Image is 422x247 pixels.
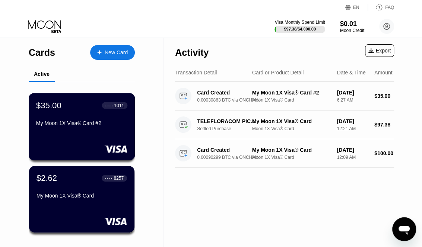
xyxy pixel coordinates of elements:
div: Moon 1X Visa® Card [252,155,331,160]
div: Moon 1X Visa® Card [252,126,331,131]
div: My Moon 1X Visa® Card #2 [252,90,331,96]
div: Card or Product Detail [252,70,304,76]
div: EN [345,4,368,11]
div: Cards [29,47,55,58]
div: Active [34,71,50,77]
div: My Moon 1X Visa® Card #2 [36,120,127,126]
div: FAQ [385,5,394,10]
div: $35.00 [374,93,394,99]
div: 12:21 AM [337,126,368,131]
div: My Moon 1X Visa® Card [252,118,331,124]
div: New Card [90,45,135,60]
div: Export [368,48,391,54]
div: [DATE] [337,118,368,124]
div: 12:09 AM [337,155,368,160]
div: $100.00 [374,150,394,156]
div: $35.00● ● ● ●1011My Moon 1X Visa® Card #2 [29,93,134,160]
div: Date & Time [337,70,365,76]
div: $2.62 [37,173,57,183]
div: $0.01 [340,20,364,28]
div: ● ● ● ● [105,104,113,106]
div: Visa Monthly Spend Limit [275,20,325,25]
div: New Card [105,49,128,56]
div: My Moon 1X Visa® Card [37,193,127,199]
div: [DATE] [337,90,368,96]
div: $0.01Moon Credit [340,20,364,33]
div: Moon 1X Visa® Card [252,97,331,103]
div: 6:27 AM [337,97,368,103]
div: Card Created0.00090299 BTC via ONCHAINMy Moon 1X Visa® CardMoon 1X Visa® Card[DATE]12:09 AM$100.00 [175,139,394,168]
div: EN [353,5,359,10]
div: Moon Credit [340,28,364,33]
div: Card Created [197,90,257,96]
div: My Moon 1X Visa® Card [252,147,331,153]
div: TELEFLORACOM PICKS RCV 8004935610 USSettled PurchaseMy Moon 1X Visa® CardMoon 1X Visa® Card[DATE]... [175,110,394,139]
div: $2.62● ● ● ●8257My Moon 1X Visa® Card [29,166,134,232]
div: Export [365,44,394,57]
div: FAQ [368,4,394,11]
div: $35.00 [36,100,61,110]
div: TELEFLORACOM PICKS RCV 8004935610 US [197,118,257,124]
div: Card Created0.00030863 BTC via ONCHAINMy Moon 1X Visa® Card #2Moon 1X Visa® Card[DATE]6:27 AM$35.00 [175,82,394,110]
iframe: Button to launch messaging window [392,217,416,241]
div: 1011 [114,103,124,108]
div: Amount [374,70,392,76]
div: Settled Purchase [197,126,261,131]
div: [DATE] [337,147,368,153]
div: $97.38 [374,122,394,128]
div: ● ● ● ● [105,177,112,179]
div: Transaction Detail [175,70,217,76]
div: Activity [175,47,209,58]
div: 0.00090299 BTC via ONCHAIN [197,155,261,160]
div: Visa Monthly Spend Limit$97.38/$4,000.00 [275,20,325,33]
div: 0.00030863 BTC via ONCHAIN [197,97,261,103]
div: $97.38 / $4,000.00 [284,27,316,31]
div: 8257 [114,176,124,181]
div: Card Created [197,147,257,153]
